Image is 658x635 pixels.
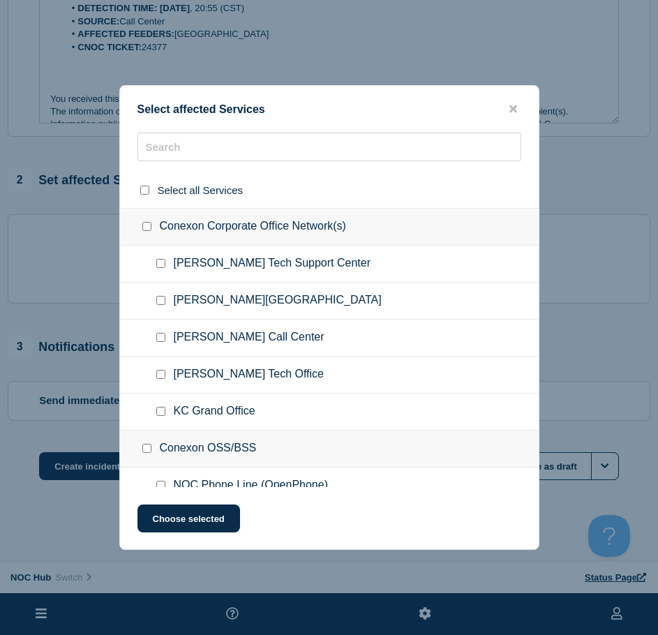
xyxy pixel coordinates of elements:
[174,294,382,308] span: [PERSON_NAME][GEOGRAPHIC_DATA]
[174,257,371,271] span: [PERSON_NAME] Tech Support Center
[137,505,240,532] button: Choose selected
[174,405,255,419] span: KC Grand Office
[142,444,151,453] input: Conexon OSS/BSS checkbox
[156,370,165,379] input: KC Vivion Tech Office checkbox
[120,431,539,468] div: Conexon OSS/BSS
[142,222,151,231] input: Conexon Corporate Office Network(s) checkbox
[156,333,165,342] input: KC Vivion Call Center checkbox
[120,103,539,116] div: Select affected Services
[137,133,521,161] input: Search
[174,331,324,345] span: [PERSON_NAME] Call Center
[158,184,244,196] span: Select all Services
[156,407,165,416] input: KC Grand Office checkbox
[120,208,539,246] div: Conexon Corporate Office Network(s)
[140,186,149,195] input: select all checkbox
[174,368,324,382] span: [PERSON_NAME] Tech Office
[156,481,165,490] input: NOC Phone Line (OpenPhone) checkbox
[505,103,521,116] button: close button
[156,259,165,268] input: McDonough Tech Support Center checkbox
[174,479,328,493] span: NOC Phone Line (OpenPhone)
[156,296,165,305] input: Jackson Call Center checkbox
